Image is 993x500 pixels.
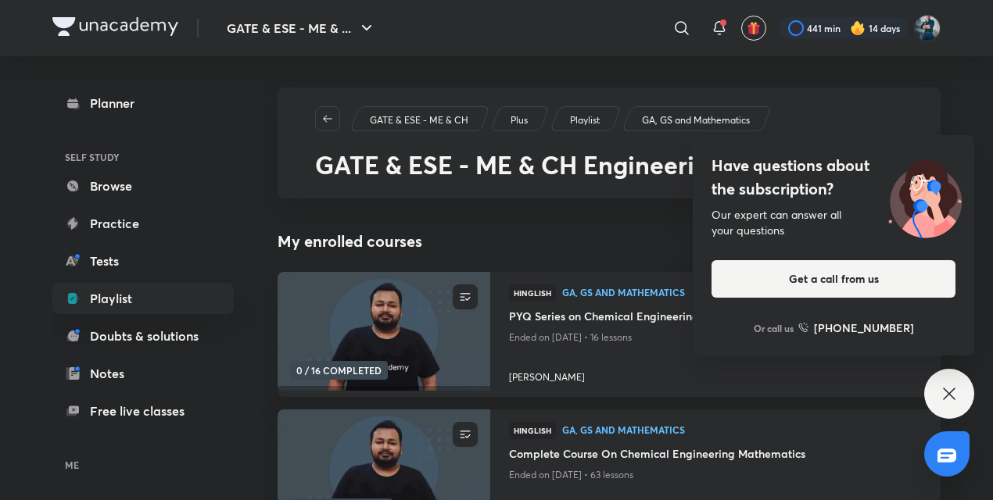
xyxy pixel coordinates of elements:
[568,113,603,127] a: Playlist
[876,154,974,238] img: ttu_illustration_new.svg
[640,113,753,127] a: GA, GS and Mathematics
[562,425,922,436] a: GA, GS and Mathematics
[217,12,385,44] button: GATE & ESE - ME & ...
[570,113,600,127] p: Playlist
[509,284,556,302] span: Hinglish
[52,17,178,36] img: Company Logo
[52,87,234,119] a: Planner
[52,170,234,202] a: Browse
[562,287,922,298] a: GA, GS and Mathematics
[814,320,914,336] h6: [PHONE_NUMBER]
[52,17,178,40] a: Company Logo
[52,245,234,277] a: Tests
[508,113,531,127] a: Plus
[52,358,234,389] a: Notes
[914,15,941,41] img: Vinay Upadhyay
[754,321,794,335] p: Or call us
[52,144,234,170] h6: SELF STUDY
[315,148,883,181] span: GATE & ESE - ME & CH Engineering Mathematics
[509,308,922,327] a: PYQ Series on Chemical Engineering Mathematics
[367,113,471,127] a: GATE & ESE - ME & CH
[275,271,492,392] img: new-thumbnail
[370,113,468,127] p: GATE & ESE - ME & CH
[509,422,556,439] span: Hinglish
[747,21,761,35] img: avatar
[52,320,234,352] a: Doubts & solutions
[52,452,234,478] h6: ME
[642,113,750,127] p: GA, GS and Mathematics
[712,260,955,298] button: Get a call from us
[712,207,955,238] div: Our expert can answer all your questions
[52,283,234,314] a: Playlist
[509,327,922,348] p: Ended on [DATE] • 16 lessons
[509,465,922,485] p: Ended on [DATE] • 63 lessons
[278,272,490,397] a: new-thumbnail0 / 16 COMPLETED
[511,113,528,127] p: Plus
[509,445,922,465] a: Complete Course On Chemical Engineering Mathematics
[562,425,922,434] span: GA, GS and Mathematics
[850,20,866,36] img: streak
[712,154,955,201] h4: Have questions about the subscription?
[290,361,388,380] span: 0 / 16 COMPLETED
[798,320,914,336] a: [PHONE_NUMBER]
[741,16,766,41] button: avatar
[509,364,922,384] a: [PERSON_NAME]
[562,287,922,297] span: GA, GS and Mathematics
[278,230,941,253] h4: My enrolled courses
[52,395,234,427] a: Free live classes
[52,208,234,239] a: Practice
